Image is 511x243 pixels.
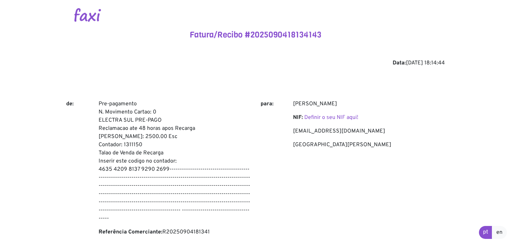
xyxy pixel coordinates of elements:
[393,60,406,66] b: Data:
[293,141,445,149] p: [GEOGRAPHIC_DATA][PERSON_NAME]
[492,226,507,239] a: en
[99,229,162,236] b: Referência Comerciante:
[293,114,303,121] b: NIF:
[99,228,250,236] p: R20250904181341
[479,226,492,239] a: pt
[293,127,445,135] p: [EMAIL_ADDRESS][DOMAIN_NAME]
[261,101,274,107] b: para:
[66,59,445,67] div: [DATE] 18:14:44
[66,30,445,40] h4: Fatura/Recibo #2025090418134143
[293,100,445,108] p: [PERSON_NAME]
[304,114,358,121] a: Definir o seu NIF aqui!
[66,101,74,107] b: de:
[99,100,250,223] p: Pre-pagamento N. Movimento Cartao: 0 ELECTRA SUL PRE-PAGO Reclamacao ate 48 horas apos Recarga [P...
